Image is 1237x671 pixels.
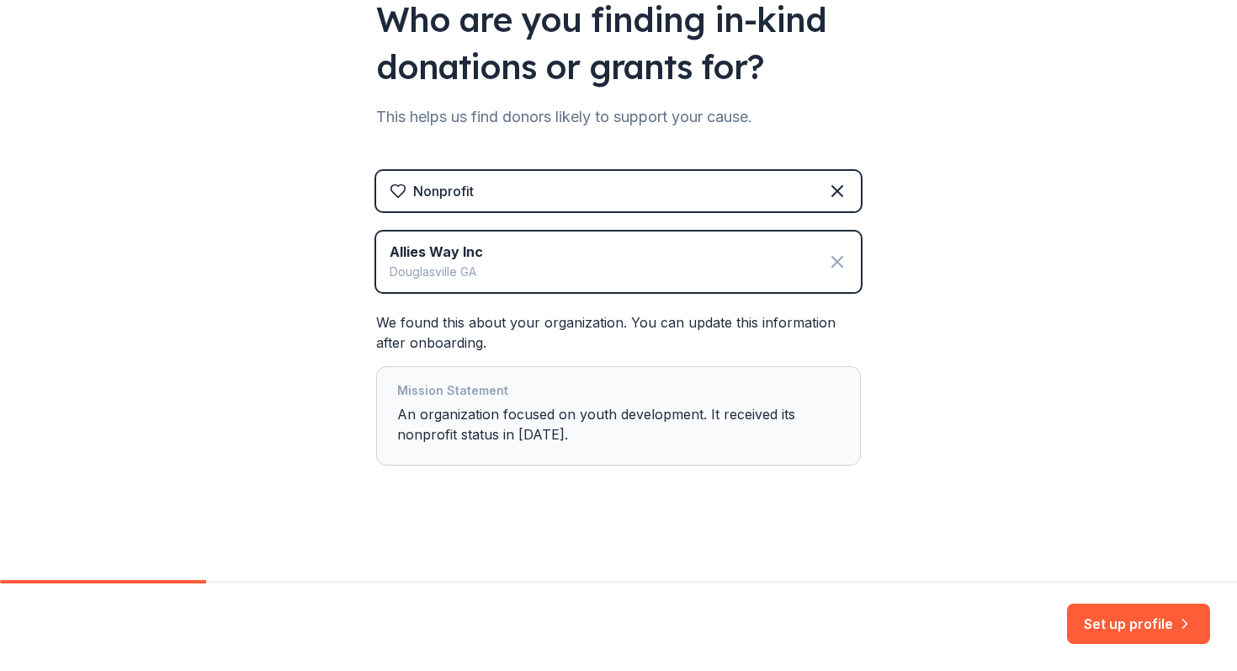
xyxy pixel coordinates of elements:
button: Set up profile [1067,604,1210,644]
div: An organization focused on youth development. It received its nonprofit status in [DATE]. [397,381,840,451]
div: Douglasville GA [390,262,483,282]
div: Nonprofit [413,181,474,201]
div: Allies Way Inc [390,242,483,262]
div: This helps us find donors likely to support your cause. [376,104,861,130]
div: We found this about your organization. You can update this information after onboarding. [376,312,861,466]
div: Mission Statement [397,381,840,404]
